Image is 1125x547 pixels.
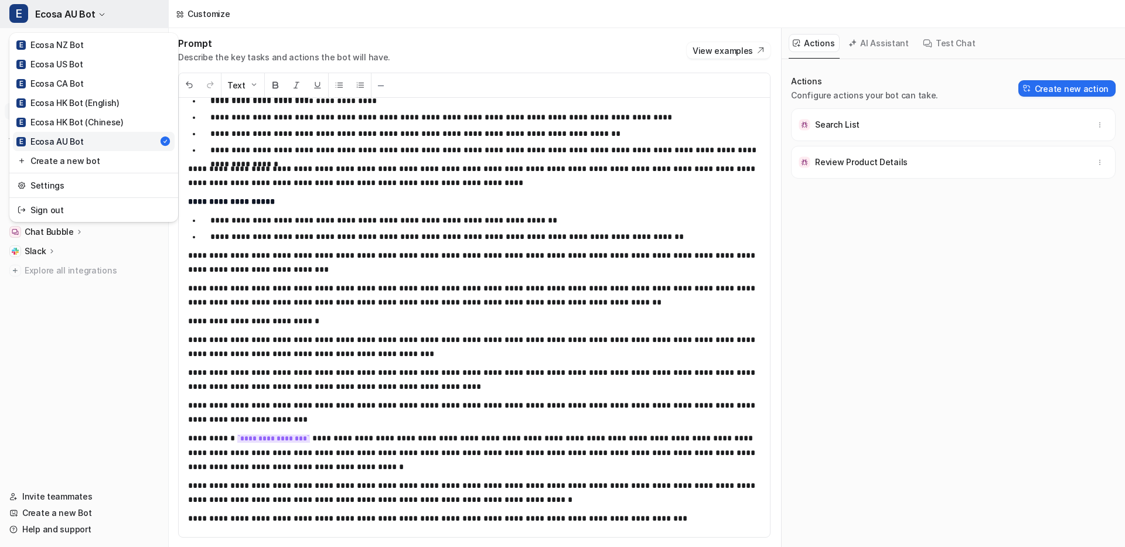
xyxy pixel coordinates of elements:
[16,77,84,90] div: Ecosa CA Bot
[13,200,175,220] a: Sign out
[9,4,28,23] span: E
[13,176,175,195] a: Settings
[35,6,95,22] span: Ecosa AU Bot
[18,155,26,167] img: reset
[16,135,84,148] div: Ecosa AU Bot
[16,116,124,128] div: Ecosa HK Bot (Chinese)
[16,40,26,50] span: E
[16,79,26,88] span: E
[16,60,26,69] span: E
[16,98,26,108] span: E
[18,179,26,192] img: reset
[16,118,26,127] span: E
[16,97,120,109] div: Ecosa HK Bot (English)
[16,58,83,70] div: Ecosa US Bot
[18,204,26,216] img: reset
[9,33,178,222] div: EEcosa AU Bot
[16,39,84,51] div: Ecosa NZ Bot
[13,151,175,170] a: Create a new bot
[16,137,26,146] span: E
